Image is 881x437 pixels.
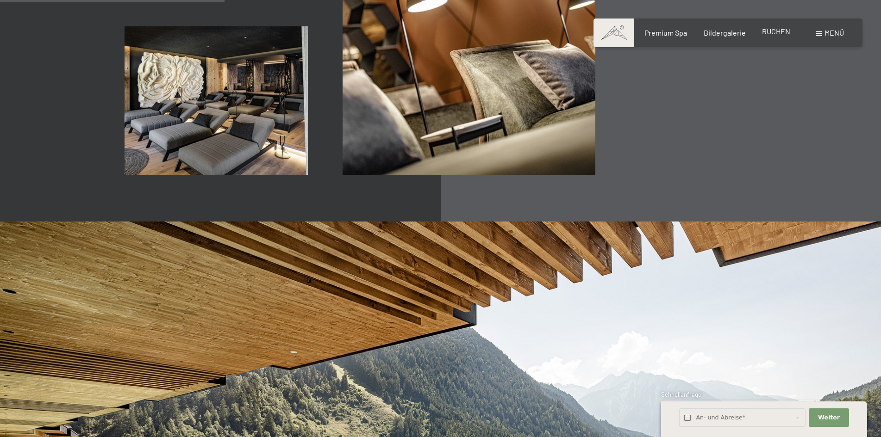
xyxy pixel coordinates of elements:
span: Weiter [818,413,840,422]
a: Premium Spa [644,28,687,37]
span: Menü [825,28,844,37]
a: Bildergalerie [704,28,746,37]
img: Ruheräume - Chill Lounge - Wellnesshotel - Ahrntal - Schwarzenstein [125,26,308,176]
a: BUCHEN [762,27,790,36]
span: Schnellanfrage [661,391,701,398]
button: Weiter [809,408,849,427]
